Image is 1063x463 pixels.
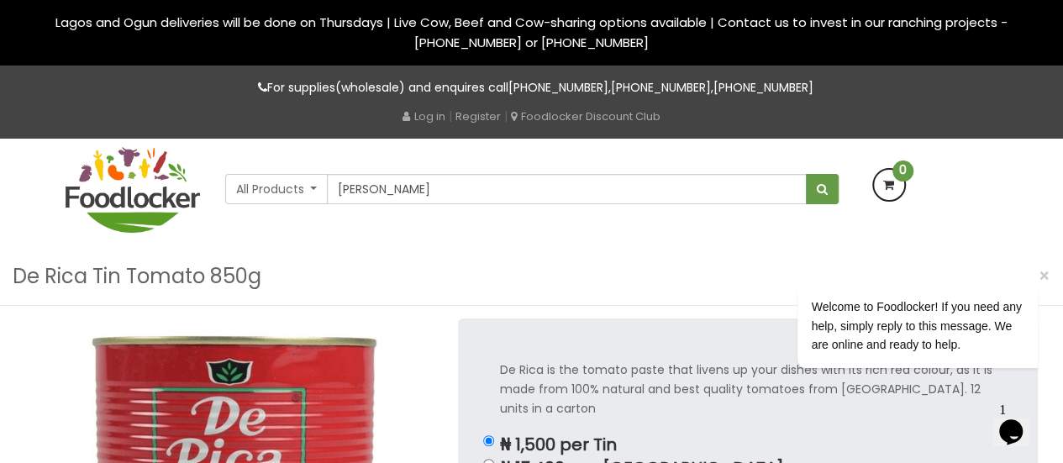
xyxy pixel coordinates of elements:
[13,260,261,292] h3: De Rica Tin Tomato 850g
[611,79,711,96] a: [PHONE_NUMBER]
[511,108,660,124] a: Foodlocker Discount Club
[992,396,1046,446] iframe: chat widget
[483,435,494,446] input: ₦ 1,500 per Tin
[327,174,806,204] input: Search our variety of products
[504,108,508,124] span: |
[55,13,1008,51] span: Lagos and Ogun deliveries will be done on Thursdays | Live Cow, Beef and Cow-sharing options avai...
[500,435,996,455] p: ₦ 1,500 per Tin
[455,108,501,124] a: Register
[713,79,813,96] a: [PHONE_NUMBER]
[66,78,998,97] p: For supplies(wholesale) and enquires call , ,
[449,108,452,124] span: |
[225,174,329,204] button: All Products
[500,360,996,418] p: De Rica is the tomato paste that livens up your dishes with its rich red colour, as it is made fr...
[66,147,200,233] img: FoodLocker
[744,132,1046,387] iframe: chat widget
[403,108,445,124] a: Log in
[508,79,608,96] a: [PHONE_NUMBER]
